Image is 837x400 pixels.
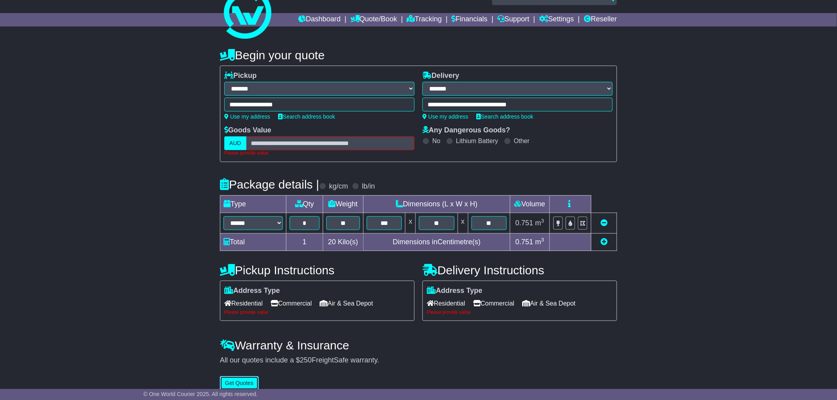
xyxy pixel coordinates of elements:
[364,234,510,251] td: Dimensions in Centimetre(s)
[224,72,257,80] label: Pickup
[600,219,608,227] a: Remove this item
[535,238,544,246] span: m
[350,13,397,26] a: Quote/Book
[535,219,544,227] span: m
[298,13,341,26] a: Dashboard
[422,72,459,80] label: Delivery
[220,178,319,191] h4: Package details |
[427,297,465,309] span: Residential
[144,391,258,397] span: © One World Courier 2025. All rights reserved.
[476,113,533,120] a: Search address book
[220,234,286,251] td: Total
[224,150,415,156] div: Please provide value
[320,297,373,309] span: Air & Sea Depot
[422,113,468,120] a: Use my address
[224,297,263,309] span: Residential
[473,297,514,309] span: Commercial
[220,49,617,62] h4: Begin your quote
[427,309,613,315] div: Please provide value
[286,195,323,213] td: Qty
[220,264,415,277] h4: Pickup Instructions
[497,13,529,26] a: Support
[432,137,440,145] label: No
[362,182,375,191] label: lb/in
[541,237,544,243] sup: 3
[220,339,617,352] h4: Warranty & Insurance
[300,356,312,364] span: 250
[515,238,533,246] span: 0.751
[600,238,608,246] a: Add new item
[278,113,335,120] a: Search address book
[220,376,259,390] button: Get Quotes
[224,126,271,135] label: Goods Value
[323,234,364,251] td: Kilo(s)
[323,195,364,213] td: Weight
[458,213,468,233] td: x
[515,219,533,227] span: 0.751
[405,213,416,233] td: x
[407,13,442,26] a: Tracking
[220,356,617,365] div: All our quotes include a $ FreightSafe warranty.
[510,195,549,213] td: Volume
[224,113,270,120] a: Use my address
[422,126,510,135] label: Any Dangerous Goods?
[364,195,510,213] td: Dimensions (L x W x H)
[422,264,617,277] h4: Delivery Instructions
[220,195,286,213] td: Type
[456,137,498,145] label: Lithium Battery
[514,137,530,145] label: Other
[224,309,410,315] div: Please provide value
[329,182,348,191] label: kg/cm
[523,297,576,309] span: Air & Sea Depot
[286,234,323,251] td: 1
[328,238,336,246] span: 20
[224,287,280,295] label: Address Type
[541,218,544,224] sup: 3
[539,13,574,26] a: Settings
[224,136,246,150] label: AUD
[427,287,483,295] label: Address Type
[271,297,312,309] span: Commercial
[452,13,488,26] a: Financials
[584,13,617,26] a: Reseller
